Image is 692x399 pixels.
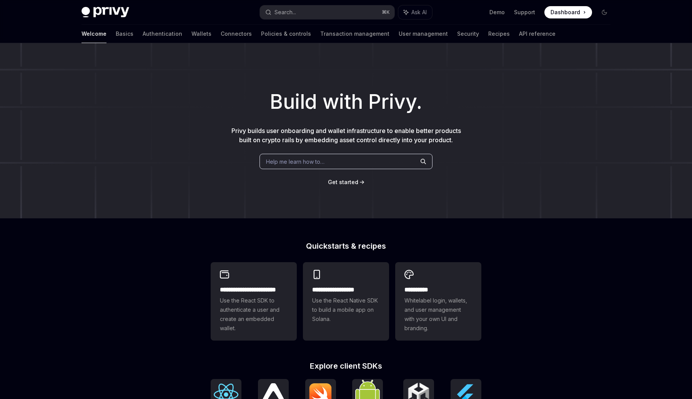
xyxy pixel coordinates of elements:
[231,127,461,144] span: Privy builds user onboarding and wallet infrastructure to enable better products built on crypto ...
[320,25,389,43] a: Transaction management
[82,25,106,43] a: Welcome
[488,25,510,43] a: Recipes
[514,8,535,16] a: Support
[328,178,358,186] a: Get started
[411,8,427,16] span: Ask AI
[82,7,129,18] img: dark logo
[303,262,389,341] a: **** **** **** ***Use the React Native SDK to build a mobile app on Solana.
[598,6,610,18] button: Toggle dark mode
[312,296,380,324] span: Use the React Native SDK to build a mobile app on Solana.
[211,362,481,370] h2: Explore client SDKs
[398,5,432,19] button: Ask AI
[260,5,394,19] button: Search...⌘K
[274,8,296,17] div: Search...
[261,25,311,43] a: Policies & controls
[143,25,182,43] a: Authentication
[191,25,211,43] a: Wallets
[266,158,324,166] span: Help me learn how to…
[221,25,252,43] a: Connectors
[382,9,390,15] span: ⌘ K
[457,25,479,43] a: Security
[116,25,133,43] a: Basics
[395,262,481,341] a: **** *****Whitelabel login, wallets, and user management with your own UI and branding.
[404,296,472,333] span: Whitelabel login, wallets, and user management with your own UI and branding.
[544,6,592,18] a: Dashboard
[220,296,288,333] span: Use the React SDK to authenticate a user and create an embedded wallet.
[551,8,580,16] span: Dashboard
[399,25,448,43] a: User management
[12,87,680,117] h1: Build with Privy.
[211,242,481,250] h2: Quickstarts & recipes
[489,8,505,16] a: Demo
[328,179,358,185] span: Get started
[519,25,556,43] a: API reference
